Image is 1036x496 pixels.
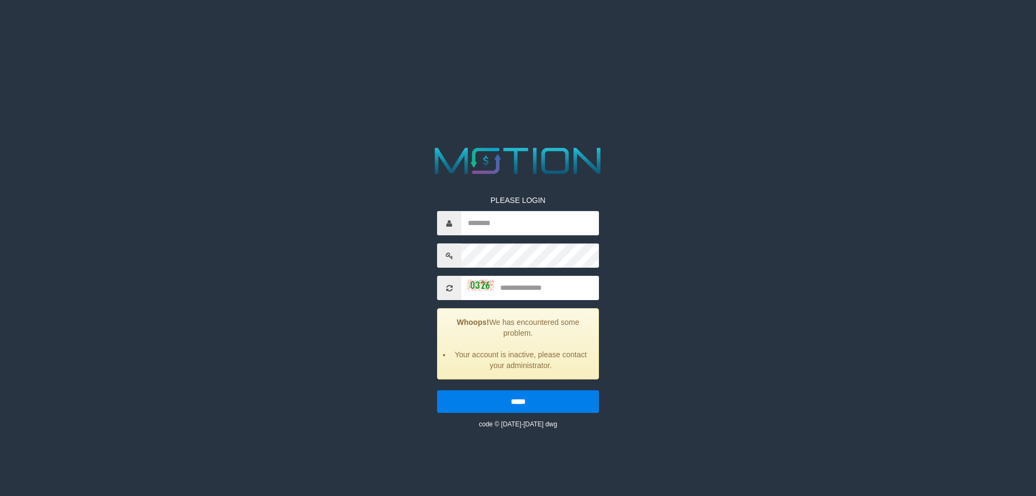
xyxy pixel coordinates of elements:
[479,420,557,428] small: code © [DATE]-[DATE] dwg
[437,195,599,206] p: PLEASE LOGIN
[467,280,494,290] img: captcha
[437,308,599,379] div: We has encountered some problem.
[427,143,609,179] img: MOTION_logo.png
[457,318,489,327] strong: Whoops!
[451,349,590,371] li: Your account is inactive, please contact your administrator.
